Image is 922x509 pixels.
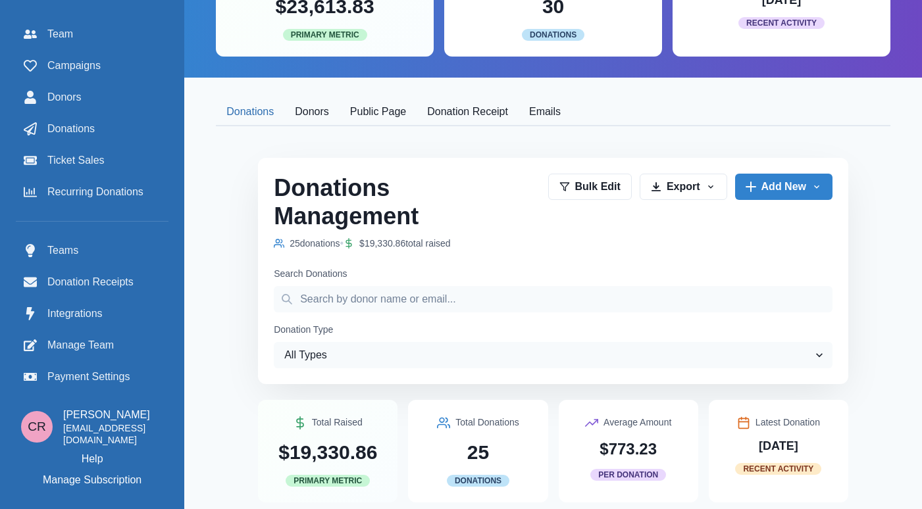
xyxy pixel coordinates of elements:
span: Team [47,26,73,42]
span: Recent Activity [738,17,825,29]
a: Payment Settings [16,364,168,390]
span: Teams [47,243,78,258]
a: Help [82,451,103,467]
button: Export [640,174,727,200]
span: Manage Team [47,337,114,353]
a: Donors [16,84,168,110]
a: Donations [16,116,168,142]
p: Average Amount [603,416,671,429]
p: Total Donations [455,416,519,429]
a: Team [16,21,168,47]
div: Connor Reaumond [28,420,46,433]
button: Add New [735,174,832,200]
a: Ticket Sales [16,147,168,174]
button: Public Page [340,99,417,126]
span: Primary Metric [286,475,370,487]
a: Campaigns [16,53,168,79]
button: Donation Receipt [417,99,519,126]
span: Recent Activity [735,463,821,475]
p: $19,330.86 [278,437,377,467]
a: Teams [16,237,168,264]
p: [PERSON_NAME] [63,407,163,423]
button: Bulk Edit [548,174,632,200]
p: [DATE] [759,437,798,455]
span: Ticket Sales [47,153,105,168]
p: Total Raised [312,416,363,429]
input: Search by donor name or email... [274,286,832,312]
span: Payment Settings [47,369,130,385]
button: Donors [284,99,340,126]
p: 25 donation s [290,237,340,251]
span: Primary Metric [283,29,367,41]
p: Latest Donation [756,416,820,429]
span: Donation Receipts [47,274,134,290]
p: [EMAIL_ADDRESS][DOMAIN_NAME] [63,423,163,446]
a: Integrations [16,301,168,327]
a: Donation Receipts [16,269,168,295]
span: Donors [47,89,82,105]
span: Per Donation [590,469,666,481]
span: Donations [47,121,95,137]
span: Integrations [47,306,103,322]
label: Search Donations [274,267,825,281]
p: 25 [467,437,489,467]
span: Donations [522,29,584,41]
button: Donations [216,99,284,126]
span: Recurring Donations [47,184,143,200]
p: $773.23 [600,437,657,461]
h2: Donations Management [274,174,537,230]
span: Campaigns [47,58,101,74]
a: Recurring Donations [16,179,168,205]
p: • [340,235,344,251]
span: Donations [447,475,509,487]
button: Emails [519,99,571,126]
a: Manage Team [16,332,168,358]
p: $19,330.86 total raised [359,237,451,251]
label: Donation Type [274,323,825,337]
p: Manage Subscription [43,472,141,488]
